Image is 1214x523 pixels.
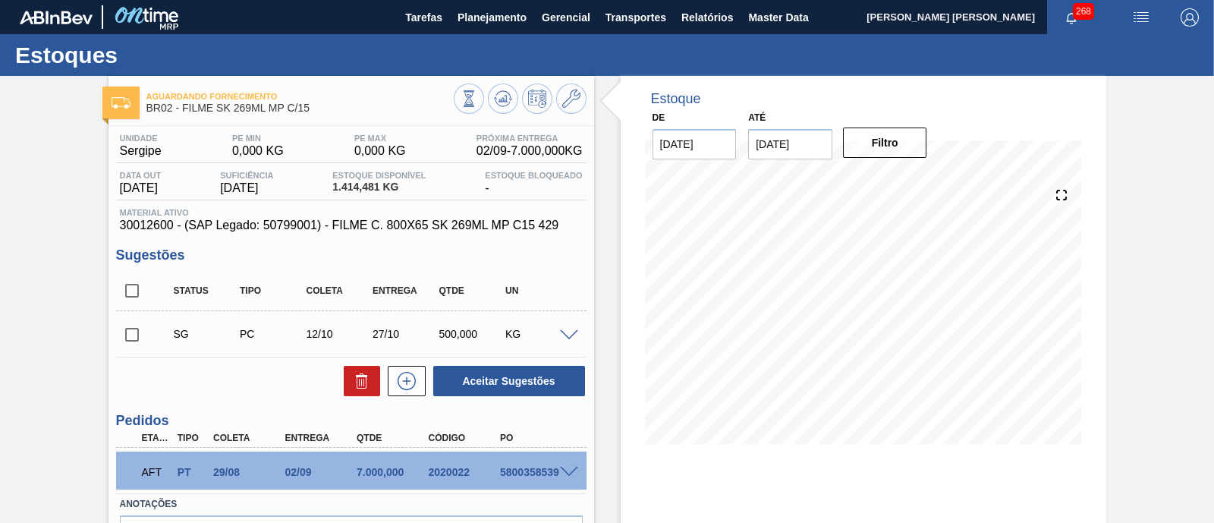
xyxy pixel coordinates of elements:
div: Estoque [651,91,701,107]
span: Data out [120,171,162,180]
div: Coleta [303,285,376,296]
label: Anotações [120,493,583,515]
div: 29/08/2025 [209,466,288,478]
div: Nova sugestão [380,366,426,396]
div: KG [502,328,574,340]
button: Programar Estoque [522,83,552,114]
div: Etapa [138,433,175,443]
span: 0,000 KG [354,144,406,158]
div: 27/10/2025 [369,328,442,340]
div: Aceitar Sugestões [426,364,587,398]
span: Estoque Disponível [332,171,426,180]
span: Material ativo [120,208,583,217]
button: Filtro [843,128,927,158]
img: Ícone [112,97,131,109]
div: Pedido de Transferência [174,466,210,478]
div: Tipo [174,433,210,443]
button: Atualizar Gráfico [488,83,518,114]
div: - [481,171,586,195]
div: Aguardando Fornecimento [138,455,175,489]
button: Aceitar Sugestões [433,366,585,396]
div: 2020022 [425,466,504,478]
label: Até [748,112,766,123]
span: Planejamento [458,8,527,27]
div: Tipo [236,285,309,296]
div: Qtde [436,285,508,296]
span: Gerencial [542,8,590,27]
button: Ir ao Master Data / Geral [556,83,587,114]
span: Estoque Bloqueado [485,171,582,180]
span: Aguardando Fornecimento [146,92,454,101]
img: userActions [1132,8,1150,27]
h3: Sugestões [116,247,587,263]
span: Unidade [120,134,162,143]
span: Próxima Entrega [476,134,583,143]
div: Excluir Sugestões [336,366,380,396]
div: PO [496,433,575,443]
div: 7.000,000 [353,466,432,478]
div: Coleta [209,433,288,443]
img: Logout [1181,8,1199,27]
span: Master Data [748,8,808,27]
div: 500,000 [436,328,508,340]
input: dd/mm/yyyy [748,129,832,159]
div: Entrega [281,433,360,443]
span: 0,000 KG [232,144,284,158]
button: Notificações [1047,7,1096,28]
span: Tarefas [405,8,442,27]
div: Entrega [369,285,442,296]
span: Sergipe [120,144,162,158]
span: 30012600 - (SAP Legado: 50799001) - FILME C. 800X65 SK 269ML MP C15 429 [120,219,583,232]
div: 12/10/2025 [303,328,376,340]
span: [DATE] [120,181,162,195]
span: BR02 - FILME SK 269ML MP C/15 [146,102,454,114]
span: Suficiência [220,171,273,180]
h1: Estoques [15,46,285,64]
span: PE MIN [232,134,284,143]
span: 1.414,481 KG [332,181,426,193]
div: UN [502,285,574,296]
div: Código [425,433,504,443]
span: [DATE] [220,181,273,195]
div: Qtde [353,433,432,443]
p: AFT [142,466,171,478]
div: 02/09/2025 [281,466,360,478]
span: 268 [1073,3,1094,20]
button: Visão Geral dos Estoques [454,83,484,114]
div: Pedido de Compra [236,328,309,340]
div: Sugestão Criada [170,328,243,340]
label: De [653,112,665,123]
div: Status [170,285,243,296]
img: TNhmsLtSVTkK8tSr43FrP2fwEKptu5GPRR3wAAAABJRU5ErkJggg== [20,11,93,24]
input: dd/mm/yyyy [653,129,737,159]
span: 02/09 - 7.000,000 KG [476,144,583,158]
span: Relatórios [681,8,733,27]
span: PE MAX [354,134,406,143]
span: Transportes [605,8,666,27]
div: 5800358539 [496,466,575,478]
h3: Pedidos [116,413,587,429]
